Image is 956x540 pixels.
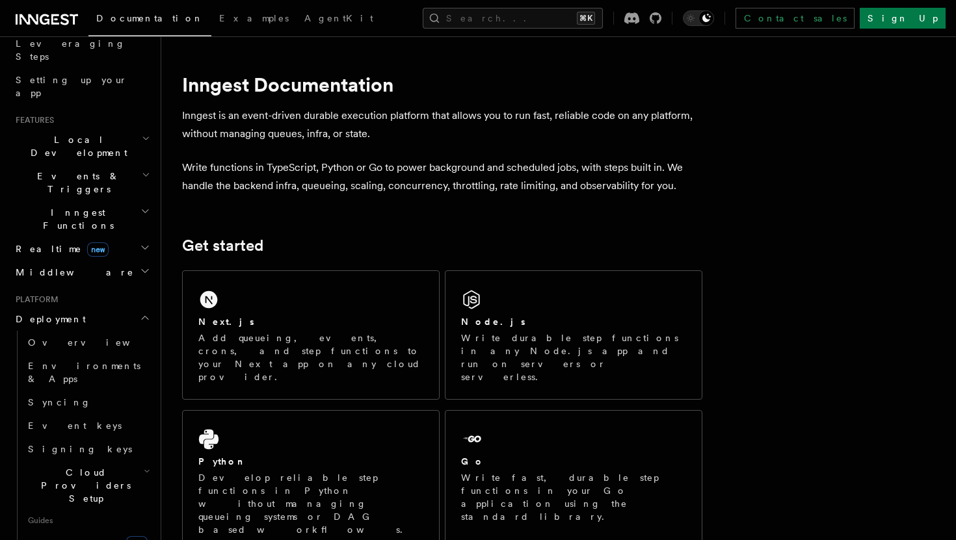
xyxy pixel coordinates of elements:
p: Add queueing, events, crons, and step functions to your Next app on any cloud provider. [198,331,423,383]
span: Inngest Functions [10,206,140,232]
a: AgentKit [297,4,381,35]
span: Documentation [96,13,204,23]
a: Setting up your app [10,68,153,105]
span: Setting up your app [16,75,127,98]
button: Cloud Providers Setup [23,461,153,510]
button: Middleware [10,261,153,284]
a: Overview [23,331,153,354]
button: Events & Triggers [10,164,153,201]
span: Syncing [28,397,91,407]
span: Signing keys [28,444,132,454]
button: Realtimenew [10,237,153,261]
a: Contact sales [736,8,855,29]
span: Guides [23,510,153,531]
span: Event keys [28,420,122,431]
p: Write fast, durable step functions in your Go application using the standard library. [461,471,686,523]
p: Write functions in TypeScript, Python or Go to power background and scheduled jobs, with steps bu... [182,159,702,195]
span: Platform [10,294,59,305]
button: Inngest Functions [10,201,153,237]
button: Local Development [10,128,153,164]
button: Search...⌘K [423,8,603,29]
span: Examples [219,13,289,23]
span: Cloud Providers Setup [23,466,144,505]
a: Syncing [23,391,153,414]
span: Leveraging Steps [16,38,126,62]
a: Get started [182,237,263,255]
span: Overview [28,337,162,348]
kbd: ⌘K [577,12,595,25]
h2: Go [461,455,485,468]
a: Signing keys [23,437,153,461]
a: Next.jsAdd queueing, events, crons, and step functions to your Next app on any cloud provider. [182,270,440,400]
h2: Node.js [461,315,525,328]
span: Deployment [10,313,86,326]
span: Events & Triggers [10,170,142,196]
span: Local Development [10,133,142,159]
h2: Python [198,455,246,468]
span: Environments & Apps [28,361,140,384]
button: Deployment [10,307,153,331]
a: Leveraging Steps [10,32,153,68]
span: Realtime [10,242,109,255]
p: Inngest is an event-driven durable execution platform that allows you to run fast, reliable code ... [182,107,702,143]
a: Examples [211,4,297,35]
a: Node.jsWrite durable step functions in any Node.js app and run on servers or serverless. [445,270,702,400]
a: Environments & Apps [23,354,153,391]
h1: Inngest Documentation [182,73,702,96]
h2: Next.js [198,315,254,328]
p: Develop reliable step functions in Python without managing queueing systems or DAG based workflows. [198,471,423,536]
p: Write durable step functions in any Node.js app and run on servers or serverless. [461,331,686,383]
span: Features [10,115,54,125]
button: Toggle dark mode [683,10,714,26]
span: AgentKit [304,13,373,23]
a: Event keys [23,414,153,437]
a: Documentation [88,4,211,36]
a: Sign Up [860,8,946,29]
span: new [87,242,109,257]
span: Middleware [10,266,134,279]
